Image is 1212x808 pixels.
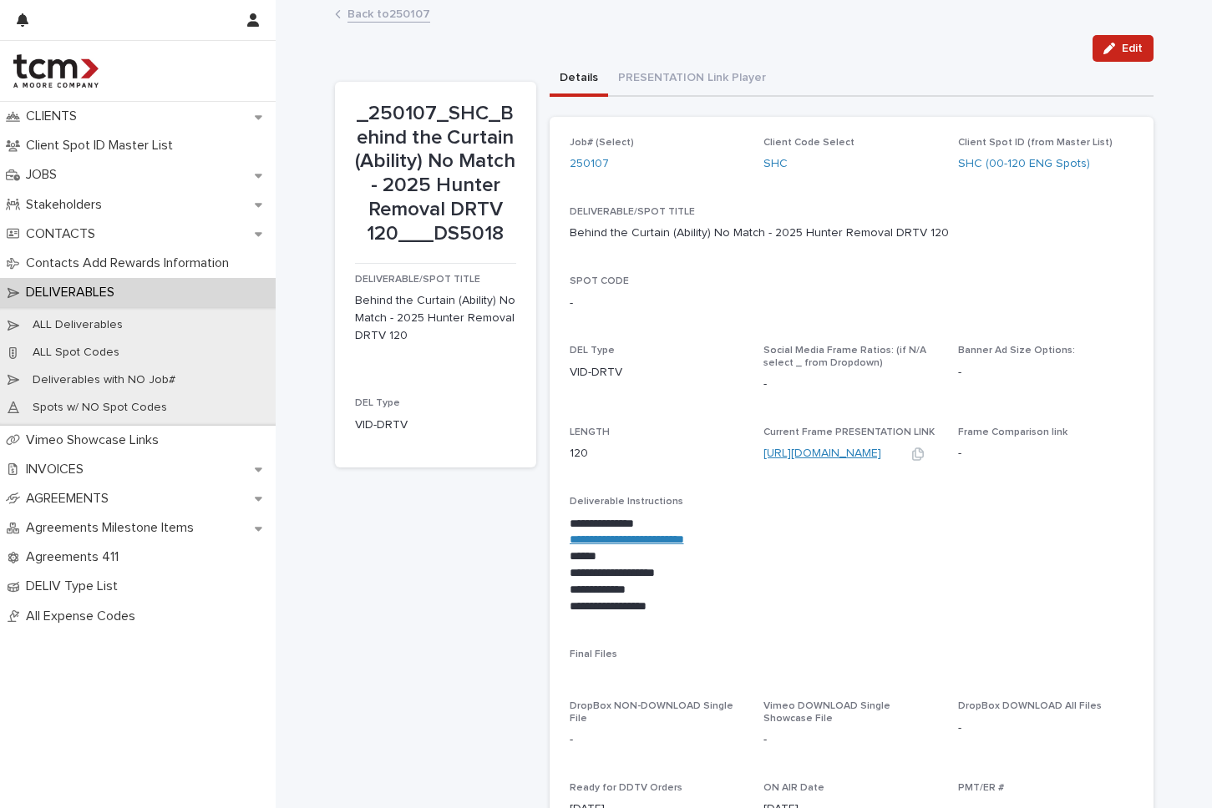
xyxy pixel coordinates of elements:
[958,701,1102,711] span: DropBox DOWNLOAD All Files
[19,346,133,360] p: ALL Spot Codes
[355,275,480,285] span: DELIVERABLE/SPOT TITLE
[355,417,516,434] p: VID-DRTV
[763,427,935,437] span: Current Frame PRESENTATION LINK
[19,109,90,124] p: CLIENTS
[958,155,1090,173] a: SHC (00-120 ENG Spots)
[355,102,516,246] p: _250107_SHC_Behind the Curtain (Ability) No Match - 2025 Hunter Removal DRTV 120___DS5018
[19,609,149,624] p: All Expense Codes
[608,62,776,97] button: PRESENTATION Link Player
[19,491,122,507] p: AGREEMENTS
[763,731,938,749] p: -
[763,447,881,459] a: [URL][DOMAIN_NAME]
[1093,35,1154,62] button: Edit
[19,197,115,213] p: Stakeholders
[958,364,1133,381] p: -
[570,731,744,749] p: -
[570,138,634,148] span: Job# (Select)
[570,207,695,217] span: DELIVERABLE/SPOT TITLE
[570,346,615,356] span: DEL Type
[19,401,180,415] p: Spots w/ NO Spot Codes
[958,445,1133,462] p: -
[19,255,242,271] p: Contacts Add Rewards Information
[19,520,207,536] p: Agreements Milestone Items
[19,373,189,387] p: Deliverables with NO Job#
[958,783,1004,793] span: PMT/ER #
[763,346,926,367] span: Social Media Frame Ratios: (if N/A select _ from Dropdown)
[19,549,132,565] p: Agreements 411
[570,649,617,659] span: Final Files
[570,225,949,242] p: Behind the Curtain (Ability) No Match - 2025 Hunter Removal DRTV 120
[550,62,608,97] button: Details
[19,578,131,594] p: DELIV Type List
[19,462,97,477] p: INVOICES
[355,292,516,344] p: Behind the Curtain (Ability) No Match - 2025 Hunter Removal DRTV 120
[763,376,938,393] p: -
[570,497,683,507] span: Deliverable Instructions
[570,427,610,437] span: LENGTH
[19,167,70,183] p: JOBS
[355,398,400,408] span: DEL Type
[763,783,824,793] span: ON AIR Date
[570,295,573,312] p: -
[958,427,1067,437] span: Frame Comparison link
[1122,43,1143,54] span: Edit
[19,138,186,154] p: Client Spot ID Master List
[570,783,682,793] span: Ready for DDTV Orders
[570,155,609,173] a: 250107
[763,701,890,723] span: Vimeo DOWNLOAD Single Showcase File
[958,346,1075,356] span: Banner Ad Size Options:
[347,3,430,23] a: Back to250107
[570,701,733,723] span: DropBox NON-DOWNLOAD Single File
[958,138,1113,148] span: Client Spot ID (from Master List)
[19,226,109,242] p: CONTACTS
[19,285,128,300] p: DELIVERABLES
[763,155,788,173] a: SHC
[958,720,1133,737] p: -
[19,432,172,448] p: Vimeo Showcase Links
[13,54,99,88] img: 4hMmSqQkux38exxPVZHQ
[570,364,744,381] p: VID-DRTV
[570,445,744,462] p: 120
[763,138,854,148] span: Client Code Select
[570,276,629,286] span: SPOT CODE
[19,318,136,332] p: ALL Deliverables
